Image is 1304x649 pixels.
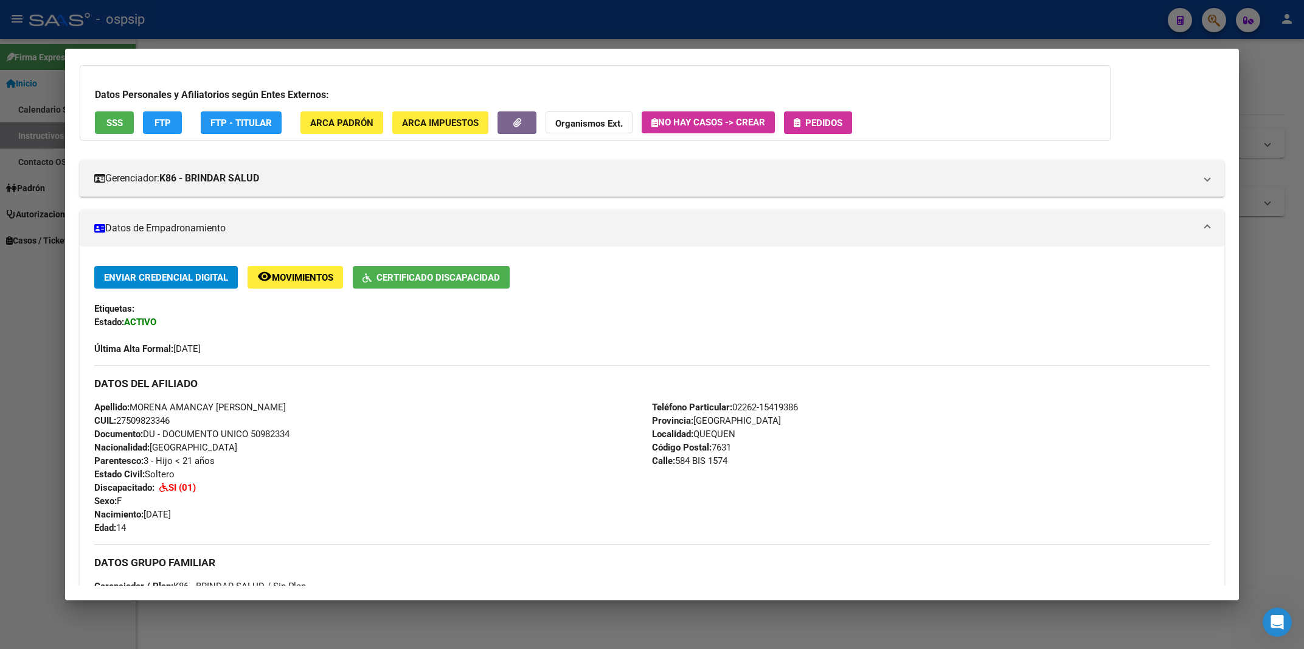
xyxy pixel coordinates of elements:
[805,118,842,128] span: Pedidos
[94,171,1195,186] mat-panel-title: Gerenciador:
[94,317,124,328] strong: Estado:
[652,455,727,466] span: 584 BIS 1574
[94,377,1210,390] h3: DATOS DEL AFILIADO
[94,429,290,440] span: DU - DOCUMENTO UNICO 50982334
[555,118,623,129] strong: Organismos Ext.
[652,429,693,440] strong: Localidad:
[94,221,1195,236] mat-panel-title: Datos de Empadronamiento
[1263,608,1292,637] iframe: Intercom live chat
[94,509,171,520] span: [DATE]
[104,272,228,283] span: Enviar Credencial Digital
[94,429,143,440] strong: Documento:
[94,522,126,533] span: 14
[154,118,171,128] span: FTP
[300,111,383,134] button: ARCA Padrón
[652,402,732,413] strong: Teléfono Particular:
[80,160,1224,197] mat-expansion-panel-header: Gerenciador:K86 - BRINDAR SALUD
[402,118,479,128] span: ARCA Impuestos
[94,496,117,507] strong: Sexo:
[376,272,500,283] span: Certificado Discapacidad
[94,496,122,507] span: F
[652,455,675,466] strong: Calle:
[94,581,173,592] strong: Gerenciador / Plan:
[95,88,1095,102] h3: Datos Personales y Afiliatorios según Entes Externos:
[651,117,765,128] span: No hay casos -> Crear
[168,482,196,493] strong: SI (01)
[159,171,259,186] strong: K86 - BRINDAR SALUD
[94,581,306,592] span: K86 - BRINDAR SALUD / Sin Plan
[272,272,333,283] span: Movimientos
[652,442,731,453] span: 7631
[94,556,1210,569] h3: DATOS GRUPO FAMILIAR
[80,210,1224,247] mat-expansion-panel-header: Datos de Empadronamiento
[353,266,510,289] button: Certificado Discapacidad
[106,118,123,128] span: SSS
[248,266,343,289] button: Movimientos
[94,522,116,533] strong: Edad:
[94,442,150,453] strong: Nacionalidad:
[652,429,735,440] span: QUEQUEN
[94,469,175,480] span: Soltero
[94,442,237,453] span: [GEOGRAPHIC_DATA]
[310,118,373,128] span: ARCA Padrón
[201,111,282,134] button: FTP - Titular
[94,455,215,466] span: 3 - Hijo < 21 años
[94,266,238,289] button: Enviar Credencial Digital
[652,415,781,426] span: [GEOGRAPHIC_DATA]
[257,269,272,284] mat-icon: remove_red_eye
[94,343,173,354] strong: Última Alta Formal:
[94,482,154,493] strong: Discapacitado:
[94,303,134,314] strong: Etiquetas:
[94,455,144,466] strong: Parentesco:
[392,111,488,134] button: ARCA Impuestos
[124,317,156,328] strong: ACTIVO
[143,111,182,134] button: FTP
[94,509,144,520] strong: Nacimiento:
[652,442,712,453] strong: Código Postal:
[210,118,272,128] span: FTP - Titular
[784,111,852,134] button: Pedidos
[94,469,145,480] strong: Estado Civil:
[95,111,134,134] button: SSS
[94,402,130,413] strong: Apellido:
[94,343,201,354] span: [DATE]
[652,402,798,413] span: 02262-15419386
[94,415,116,426] strong: CUIL:
[642,111,775,133] button: No hay casos -> Crear
[652,415,693,426] strong: Provincia:
[94,402,286,413] span: MORENA AMANCAY [PERSON_NAME]
[546,111,633,134] button: Organismos Ext.
[94,415,170,426] span: 27509823346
